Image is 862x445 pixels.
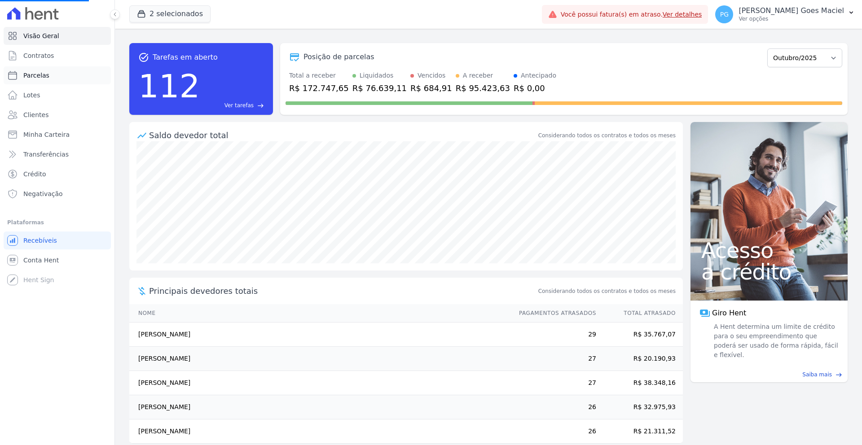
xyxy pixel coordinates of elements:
div: Vencidos [418,71,445,80]
td: R$ 38.348,16 [597,371,683,395]
span: Contratos [23,51,54,60]
span: Conta Hent [23,256,59,265]
div: A receber [463,71,493,80]
div: R$ 76.639,11 [352,82,407,94]
div: 112 [138,63,200,109]
td: R$ 21.311,52 [597,419,683,444]
span: Tarefas em aberto [153,52,218,63]
p: Ver opções [739,15,844,22]
td: [PERSON_NAME] [129,395,510,419]
p: [PERSON_NAME] Goes Maciel [739,6,844,15]
span: Lotes [23,91,40,100]
span: Clientes [23,110,48,119]
a: Negativação [4,185,111,203]
div: R$ 0,00 [514,82,556,94]
span: east [257,102,264,109]
span: Principais devedores totais [149,285,537,297]
a: Ver tarefas east [203,101,264,109]
span: Transferências [23,150,69,159]
th: Total Atrasado [597,304,683,323]
td: [PERSON_NAME] [129,347,510,371]
a: Recebíveis [4,231,111,249]
td: [PERSON_NAME] [129,371,510,395]
button: 2 selecionados [129,5,211,22]
span: Negativação [23,189,63,198]
div: R$ 95.423,63 [456,82,510,94]
a: Crédito [4,165,111,183]
div: Saldo devedor total [149,129,537,141]
div: Considerando todos os contratos e todos os meses [538,131,676,140]
span: Ver tarefas [224,101,254,109]
a: Ver detalhes [663,11,702,18]
div: R$ 172.747,65 [289,82,349,94]
td: [PERSON_NAME] [129,323,510,347]
th: Pagamentos Atrasados [510,304,597,323]
span: task_alt [138,52,149,63]
div: R$ 684,91 [410,82,452,94]
span: Parcelas [23,71,49,80]
div: Posição de parcelas [303,52,374,62]
button: PG [PERSON_NAME] Goes Maciel Ver opções [708,2,862,27]
span: Minha Carteira [23,130,70,139]
div: Plataformas [7,217,107,228]
td: 26 [510,395,597,419]
td: [PERSON_NAME] [129,419,510,444]
td: 29 [510,323,597,347]
td: 26 [510,419,597,444]
span: Você possui fatura(s) em atraso. [561,10,702,19]
a: Minha Carteira [4,126,111,144]
span: Considerando todos os contratos e todos os meses [538,287,676,295]
a: Conta Hent [4,251,111,269]
span: A Hent determina um limite de crédito para o seu empreendimento que poderá ser usado de forma ráp... [712,322,839,360]
a: Visão Geral [4,27,111,45]
span: Giro Hent [712,308,746,318]
a: Parcelas [4,66,111,84]
td: R$ 35.767,07 [597,323,683,347]
span: a crédito [701,261,837,283]
a: Lotes [4,86,111,104]
div: Total a receber [289,71,349,80]
td: 27 [510,347,597,371]
td: 27 [510,371,597,395]
th: Nome [129,304,510,323]
span: PG [720,11,729,17]
div: Antecipado [521,71,556,80]
span: Saiba mais [802,371,832,379]
a: Saiba mais east [696,371,842,379]
span: Crédito [23,170,46,179]
span: Visão Geral [23,31,59,40]
span: Acesso [701,240,837,261]
td: R$ 20.190,93 [597,347,683,371]
a: Transferências [4,145,111,163]
a: Contratos [4,47,111,65]
div: Liquidados [360,71,394,80]
span: east [836,371,842,378]
td: R$ 32.975,93 [597,395,683,419]
a: Clientes [4,106,111,124]
span: Recebíveis [23,236,57,245]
